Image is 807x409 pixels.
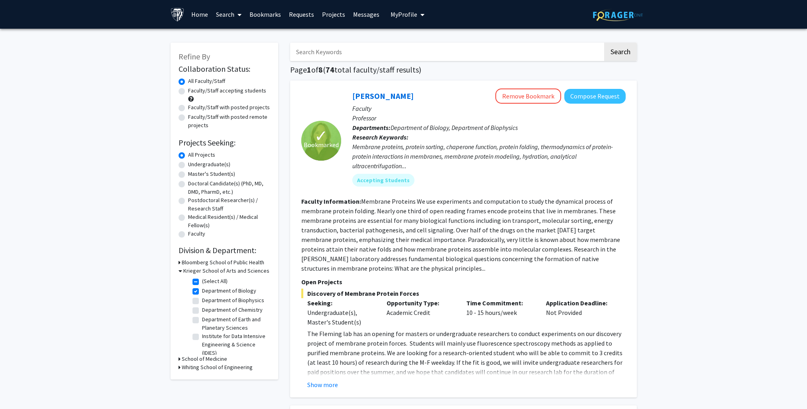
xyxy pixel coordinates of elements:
img: Johns Hopkins University Logo [171,8,185,22]
b: Research Keywords: [352,133,408,141]
a: Projects [318,0,349,28]
span: Bookmarked [304,140,339,149]
span: ✓ [314,132,328,140]
label: Faculty/Staff with posted remote projects [188,113,270,130]
label: Medical Resident(s) / Medical Fellow(s) [188,213,270,230]
mat-chip: Accepting Students [352,174,414,187]
label: Doctoral Candidate(s) (PhD, MD, DMD, PharmD, etc.) [188,179,270,196]
h2: Division & Department: [179,246,270,255]
p: Open Projects [301,277,626,287]
label: Postdoctoral Researcher(s) / Research Staff [188,196,270,213]
button: Remove Bookmark [495,88,561,104]
p: Faculty [352,104,626,113]
b: Faculty Information: [301,197,361,205]
label: Institute for Data Intensive Engineering & Science (IDIES) [202,332,268,357]
span: 8 [318,65,323,75]
label: All Faculty/Staff [188,77,225,85]
div: 10 - 15 hours/week [460,298,540,327]
iframe: Chat [6,373,34,403]
fg-read-more: Membrane Proteins We use experiments and computation to study the dynamical process of membrane p... [301,197,620,272]
button: Show more [307,380,338,389]
span: 1 [307,65,311,75]
p: Opportunity Type: [387,298,454,308]
span: Refine By [179,51,210,61]
p: Seeking: [307,298,375,308]
span: 74 [326,65,334,75]
p: Professor [352,113,626,123]
button: Compose Request to Karen Fleming [564,89,626,104]
div: Undergraduate(s), Master's Student(s) [307,308,375,327]
a: Requests [285,0,318,28]
input: Search Keywords [290,43,603,61]
label: Department of Biophysics [202,296,264,305]
div: Not Provided [540,298,620,327]
img: ForagerOne Logo [593,9,643,21]
h1: Page of ( total faculty/staff results) [290,65,637,75]
a: Home [187,0,212,28]
h3: School of Medicine [182,355,227,363]
h2: Collaboration Status: [179,64,270,74]
a: [PERSON_NAME] [352,91,414,101]
label: Faculty/Staff accepting students [188,87,266,95]
button: Search [604,43,637,61]
h3: Whiting School of Engineering [182,363,253,372]
a: Search [212,0,245,28]
p: The Fleming lab has an opening for masters or undergraduate researchers to conduct experiments on... [307,329,626,396]
label: Undergraduate(s) [188,160,230,169]
label: Master's Student(s) [188,170,235,178]
span: Discovery of Membrane Protein Forces [301,289,626,298]
p: Time Commitment: [466,298,534,308]
div: Membrane proteins, protein sorting, chaperone function, protein folding, thermodynamics of protei... [352,142,626,171]
label: (Select All) [202,277,228,285]
h3: Krieger School of Arts and Sciences [183,267,269,275]
h3: Bloomberg School of Public Health [182,258,264,267]
label: Department of Earth and Planetary Sciences [202,315,268,332]
label: Faculty/Staff with posted projects [188,103,270,112]
label: Department of Biology [202,287,256,295]
span: My Profile [391,10,417,18]
a: Messages [349,0,383,28]
p: Application Deadline: [546,298,614,308]
label: Department of Chemistry [202,306,263,314]
label: All Projects [188,151,215,159]
a: Bookmarks [245,0,285,28]
b: Departments: [352,124,391,132]
span: Department of Biology, Department of Biophysics [391,124,518,132]
div: Academic Credit [381,298,460,327]
label: Faculty [188,230,205,238]
h2: Projects Seeking: [179,138,270,147]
